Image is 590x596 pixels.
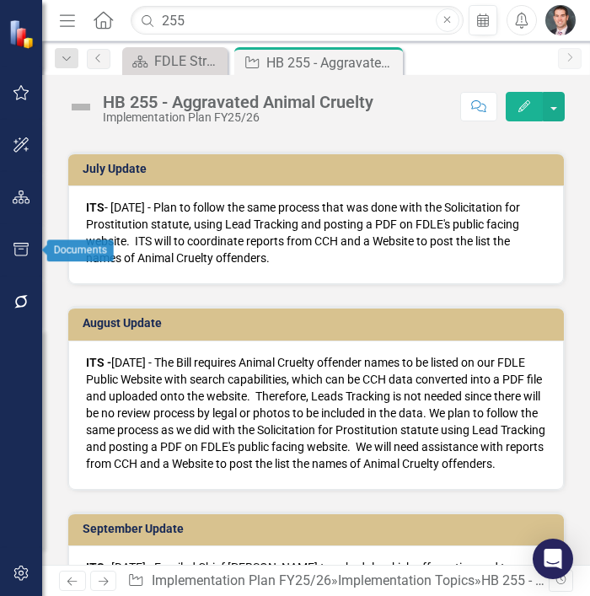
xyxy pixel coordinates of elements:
p: - [DATE] - Plan to follow the same process that was done with the Solicitation for Prostitution s... [86,199,546,266]
div: » » [127,572,548,591]
strong: ITS [86,201,105,214]
h3: July Update [83,163,555,175]
a: Implementation Topics [338,572,475,588]
p: [DATE] - The Bill requires Animal Cruelty offender names to be listed on our FDLE Public Website ... [86,354,546,472]
input: Search ClearPoint... [131,6,463,35]
div: Implementation Plan FY25/26 [103,111,373,124]
strong: ITS - [86,561,111,574]
img: Not Defined [67,94,94,121]
div: FDLE Strategic Plan [154,51,223,72]
div: HB 255 - Aggravated Animal Cruelty [103,93,373,111]
div: HB 255 - Aggravated Animal Cruelty [266,52,399,73]
div: Documents [47,239,114,261]
h3: September Update [83,523,555,535]
strong: ITS - [86,356,111,369]
img: Will Grissom [545,5,576,35]
a: Implementation Plan FY25/26 [152,572,331,588]
a: FDLE Strategic Plan [126,51,223,72]
img: ClearPoint Strategy [8,19,38,49]
h3: August Update [83,317,555,330]
div: Open Intercom Messenger [533,539,573,579]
